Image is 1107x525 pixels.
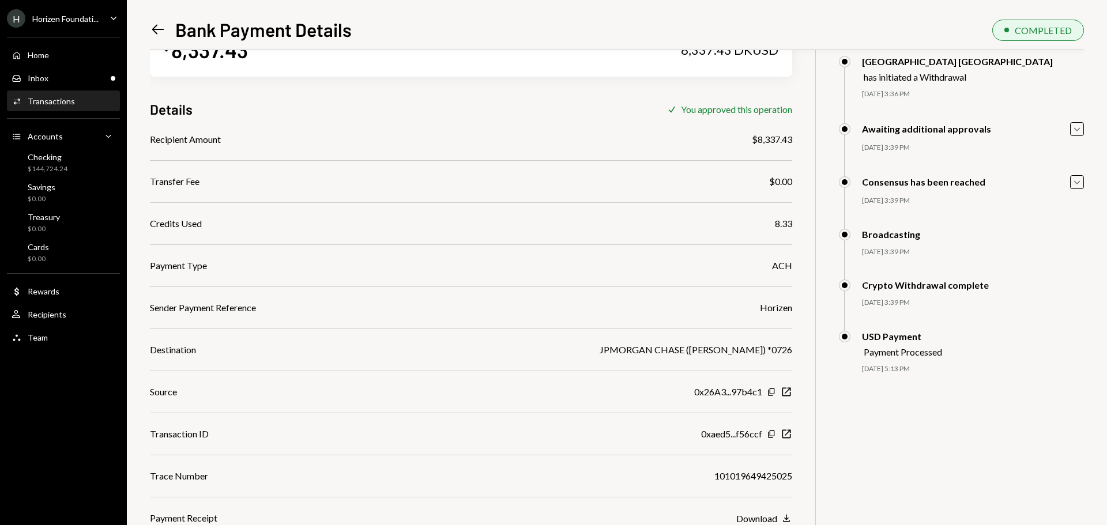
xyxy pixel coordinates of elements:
[862,89,1084,99] div: [DATE] 3:36 PM
[862,196,1084,206] div: [DATE] 3:39 PM
[150,259,207,273] div: Payment Type
[862,298,1084,308] div: [DATE] 3:39 PM
[1015,25,1072,36] div: COMPLETED
[7,67,120,88] a: Inbox
[775,217,792,231] div: 8.33
[28,182,55,192] div: Savings
[150,133,221,146] div: Recipient Amount
[7,239,120,266] a: Cards$0.00
[862,176,985,187] div: Consensus has been reached
[864,71,1053,82] div: has initiated a Withdrawal
[7,90,120,111] a: Transactions
[681,104,792,115] div: You approved this operation
[7,327,120,348] a: Team
[150,511,217,525] div: Payment Receipt
[150,100,193,119] h3: Details
[701,427,762,441] div: 0xaed5...f56ccf
[760,301,792,315] div: Horizen
[772,259,792,273] div: ACH
[769,175,792,188] div: $0.00
[150,217,202,231] div: Credits Used
[862,123,991,134] div: Awaiting additional approvals
[694,385,762,399] div: 0x26A3...97b4c1
[28,333,48,342] div: Team
[150,469,208,483] div: Trace Number
[862,143,1084,153] div: [DATE] 3:39 PM
[752,133,792,146] div: $8,337.43
[7,9,25,28] div: H
[862,56,1053,67] div: [GEOGRAPHIC_DATA] [GEOGRAPHIC_DATA]
[736,512,792,525] button: Download
[28,286,59,296] div: Rewards
[7,126,120,146] a: Accounts
[28,309,66,319] div: Recipients
[28,212,60,222] div: Treasury
[714,469,792,483] div: 101019649425025
[32,14,99,24] div: Horizen Foundati...
[28,96,75,106] div: Transactions
[862,364,1084,374] div: [DATE] 5:13 PM
[862,247,1084,257] div: [DATE] 3:39 PM
[28,164,67,174] div: $144,724.24
[150,343,196,357] div: Destination
[150,175,199,188] div: Transfer Fee
[7,304,120,324] a: Recipients
[150,301,256,315] div: Sender Payment Reference
[7,179,120,206] a: Savings$0.00
[7,44,120,65] a: Home
[862,280,989,290] div: Crypto Withdrawal complete
[862,331,942,342] div: USD Payment
[864,346,942,357] div: Payment Processed
[7,149,120,176] a: Checking$144,724.24
[28,152,67,162] div: Checking
[28,242,49,252] div: Cards
[28,73,48,83] div: Inbox
[7,281,120,301] a: Rewards
[28,50,49,60] div: Home
[7,209,120,236] a: Treasury$0.00
[28,131,63,141] div: Accounts
[28,254,49,264] div: $0.00
[736,513,777,524] div: Download
[862,229,920,240] div: Broadcasting
[28,224,60,234] div: $0.00
[150,427,209,441] div: Transaction ID
[150,385,177,399] div: Source
[175,18,352,41] h1: Bank Payment Details
[28,194,55,204] div: $0.00
[600,343,792,357] div: JPMORGAN CHASE ([PERSON_NAME]) *0726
